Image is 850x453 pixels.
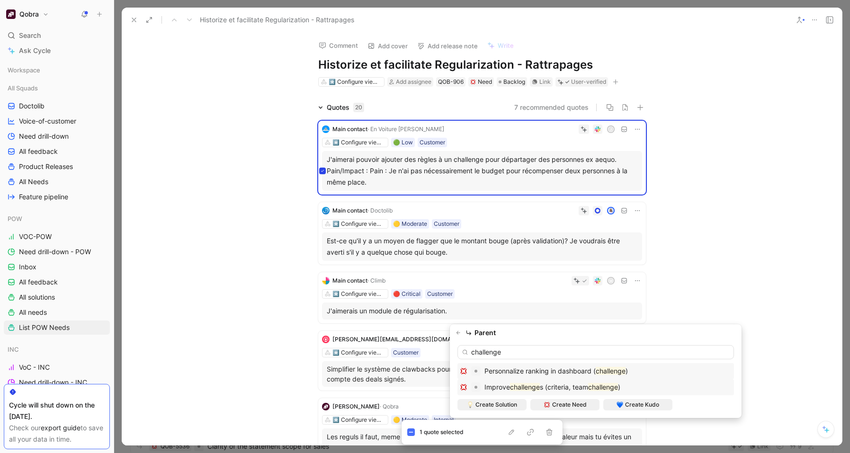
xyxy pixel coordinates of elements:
span: ) [618,383,620,391]
img: 💢 [544,401,550,408]
span: Create Need [552,400,587,409]
mark: challenge [596,367,626,375]
span: Improve [484,383,510,391]
img: 💢 [460,367,467,375]
img: 💙 [617,401,623,408]
span: Create Solution [475,400,517,409]
img: 💡 [467,401,474,408]
span: Personnalize ranking in dashboard ( [484,367,596,375]
input: Search... [457,345,734,359]
span: Create Kudo [625,400,659,409]
img: 💢 [460,383,467,391]
span: s (criteria, team [540,383,588,391]
span: ) [626,367,628,375]
mark: challenge [588,383,618,391]
mark: challenge [510,383,540,391]
div: 1 quote selected [420,427,506,437]
div: Parent [454,328,738,338]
